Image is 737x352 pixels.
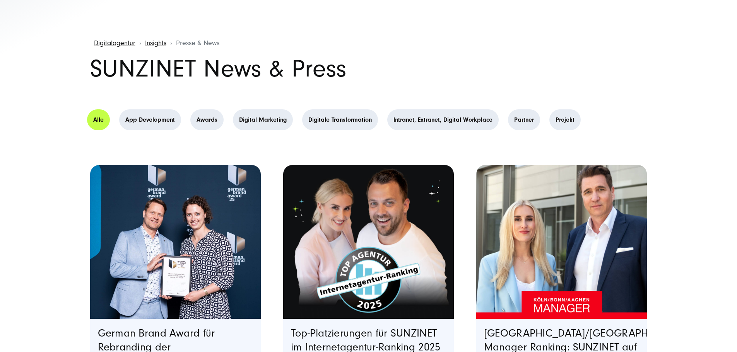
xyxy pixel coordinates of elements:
[90,165,261,318] a: Read full post: German Brand Award für Rebranding der Rheinischen Hochschule Köln
[283,165,454,318] img: Internet-Agentur Ranking 2025
[302,109,378,130] a: Digitale Transformation
[145,39,166,47] a: Insights
[176,39,219,47] span: Presse & News
[476,165,647,318] a: Read full post: Köln/Bonn/Aachen Manager Ranking: SUNZINET auf Platz 3 der Digitalagenturen
[283,165,454,318] a: Featured image: Internet-Agentur Ranking 2025 - Read full post: Top-Platzierungen für SUNZINET im...
[233,109,293,130] a: Digital Marketing
[119,109,181,130] a: App Development
[190,109,224,130] a: Awards
[90,57,647,81] h1: SUNZINET News & Press
[87,109,110,130] a: Alle
[387,109,499,130] a: Intranet, Extranet, Digital Workplace
[508,109,540,130] a: Partner
[94,39,135,47] a: Digitalagentur
[549,109,581,130] a: Projekt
